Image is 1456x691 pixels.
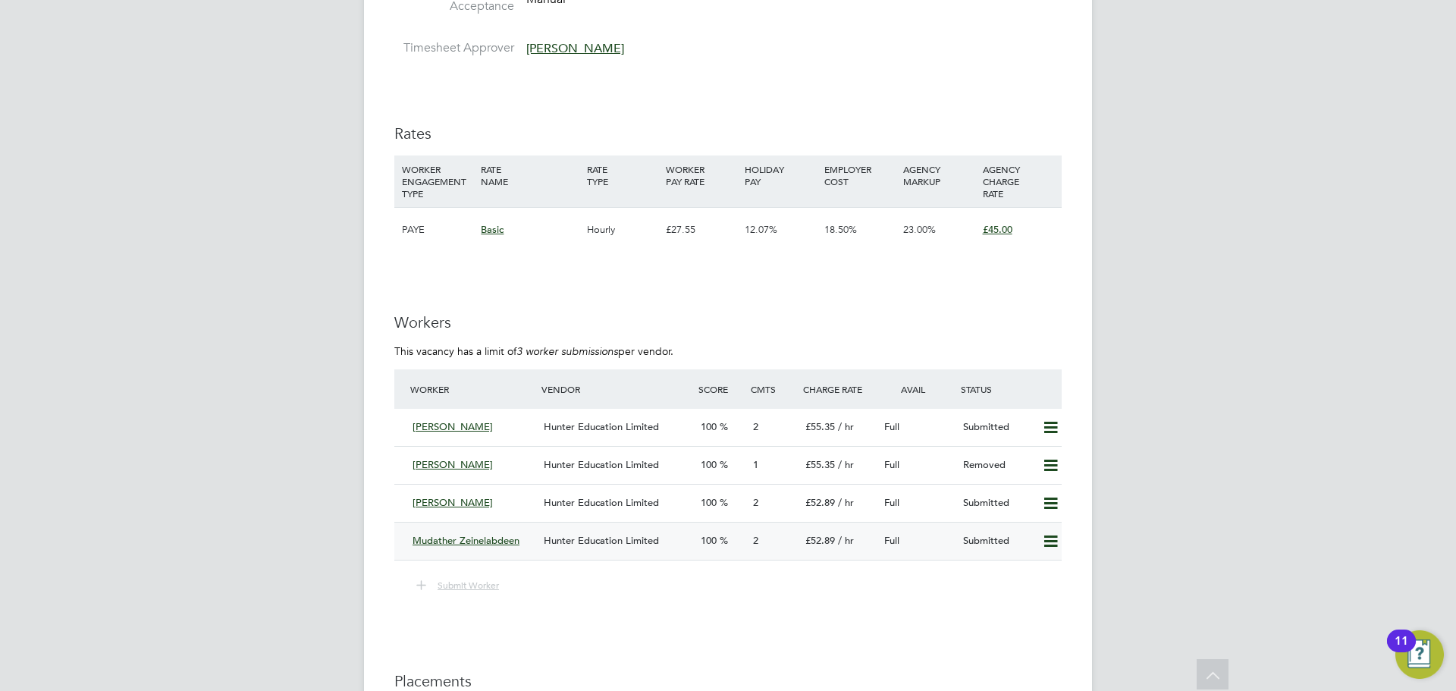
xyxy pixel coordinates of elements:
[824,223,857,236] span: 18.50%
[544,496,659,509] span: Hunter Education Limited
[805,420,835,433] span: £55.35
[979,155,1058,207] div: AGENCY CHARGE RATE
[406,576,511,595] button: Submit Worker
[394,40,514,56] label: Timesheet Approver
[753,496,758,509] span: 2
[544,458,659,471] span: Hunter Education Limited
[544,534,659,547] span: Hunter Education Limited
[701,458,717,471] span: 100
[957,529,1036,554] div: Submitted
[583,208,662,252] div: Hourly
[1395,641,1408,661] div: 11
[413,458,493,471] span: [PERSON_NAME]
[413,420,493,433] span: [PERSON_NAME]
[438,579,499,591] span: Submit Worker
[838,534,854,547] span: / hr
[957,375,1062,403] div: Status
[538,375,695,403] div: Vendor
[957,415,1036,440] div: Submitted
[398,155,477,207] div: WORKER ENGAGEMENT TYPE
[583,155,662,195] div: RATE TYPE
[394,313,1062,332] h3: Workers
[741,155,820,195] div: HOLIDAY PAY
[753,534,758,547] span: 2
[701,534,717,547] span: 100
[753,458,758,471] span: 1
[747,375,799,403] div: Cmts
[526,41,624,56] span: [PERSON_NAME]
[838,458,854,471] span: / hr
[394,344,1062,358] p: This vacancy has a limit of per vendor.
[884,458,899,471] span: Full
[745,223,777,236] span: 12.07%
[805,496,835,509] span: £52.89
[477,155,582,195] div: RATE NAME
[394,124,1062,143] h3: Rates
[805,458,835,471] span: £55.35
[695,375,747,403] div: Score
[662,155,741,195] div: WORKER PAY RATE
[799,375,878,403] div: Charge Rate
[481,223,504,236] span: Basic
[884,496,899,509] span: Full
[957,453,1036,478] div: Removed
[516,344,618,358] em: 3 worker submissions
[878,375,957,403] div: Avail
[903,223,936,236] span: 23.00%
[957,491,1036,516] div: Submitted
[413,496,493,509] span: [PERSON_NAME]
[899,155,978,195] div: AGENCY MARKUP
[701,496,717,509] span: 100
[1395,630,1444,679] button: Open Resource Center, 11 new notifications
[821,155,899,195] div: EMPLOYER COST
[413,534,519,547] span: Mudather Zeinelabdeen
[662,208,741,252] div: £27.55
[838,420,854,433] span: / hr
[753,420,758,433] span: 2
[406,375,538,403] div: Worker
[805,534,835,547] span: £52.89
[838,496,854,509] span: / hr
[394,671,1062,691] h3: Placements
[398,208,477,252] div: PAYE
[983,223,1012,236] span: £45.00
[884,534,899,547] span: Full
[701,420,717,433] span: 100
[884,420,899,433] span: Full
[544,420,659,433] span: Hunter Education Limited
